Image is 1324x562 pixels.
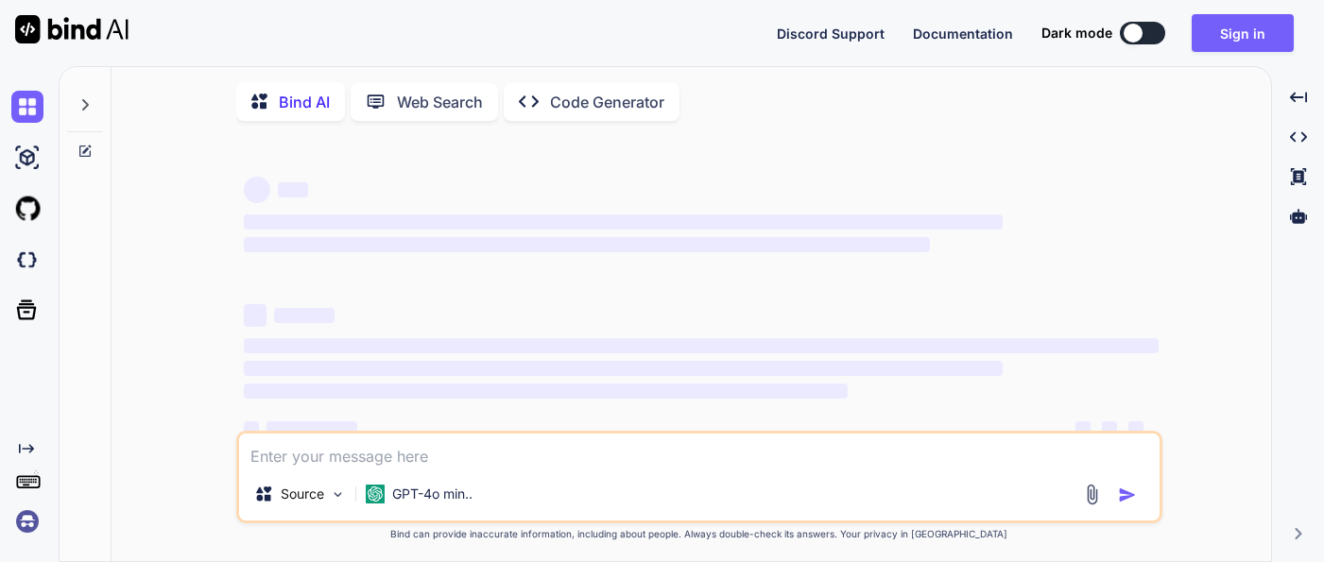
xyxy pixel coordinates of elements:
p: Bind AI [279,91,330,113]
img: Pick Models [330,486,346,502]
img: GPT-4o mini [366,485,385,503]
span: Discord Support [777,26,885,42]
span: ‌ [244,177,270,203]
span: ‌ [244,237,930,252]
img: icon [1118,485,1137,504]
span: ‌ [244,214,1003,230]
img: chat [11,91,43,123]
button: Discord Support [777,24,885,43]
span: ‌ [1075,421,1091,436]
p: Bind can provide inaccurate information, including about people. Always double-check its answers.... [236,527,1162,541]
span: ‌ [1102,421,1117,436]
img: githubLight [11,193,43,225]
span: ‌ [267,421,357,436]
span: ‌ [244,361,1003,376]
button: Documentation [913,24,1013,43]
span: Dark mode [1041,24,1112,43]
span: ‌ [278,182,308,197]
span: ‌ [244,338,1159,353]
p: GPT-4o min.. [392,485,473,503]
span: ‌ [274,308,335,323]
p: Source [281,485,324,503]
span: Documentation [913,26,1013,42]
span: ‌ [244,421,259,436]
span: ‌ [244,383,848,399]
p: Code Generator [550,91,664,113]
img: Bind AI [15,15,129,43]
img: darkCloudIdeIcon [11,244,43,276]
img: signin [11,505,43,537]
button: Sign in [1192,14,1294,52]
img: attachment [1081,484,1103,505]
span: ‌ [1128,421,1143,436]
span: ‌ [244,304,267,327]
p: Web Search [397,91,483,113]
img: ai-studio [11,142,43,174]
